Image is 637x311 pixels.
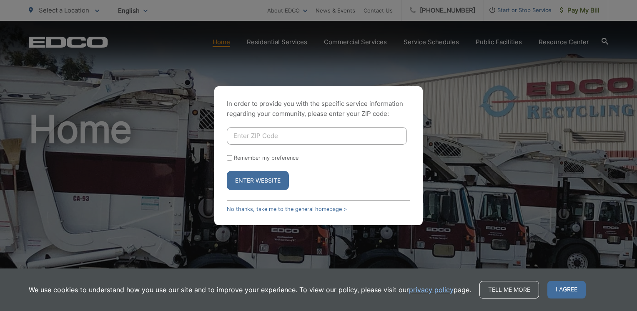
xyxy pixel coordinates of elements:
p: We use cookies to understand how you use our site and to improve your experience. To view our pol... [29,285,471,295]
p: In order to provide you with the specific service information regarding your community, please en... [227,99,410,119]
a: Tell me more [479,281,539,298]
a: No thanks, take me to the general homepage > [227,206,347,212]
a: privacy policy [409,285,454,295]
span: I agree [547,281,586,298]
label: Remember my preference [234,155,298,161]
input: Enter ZIP Code [227,127,407,145]
button: Enter Website [227,171,289,190]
